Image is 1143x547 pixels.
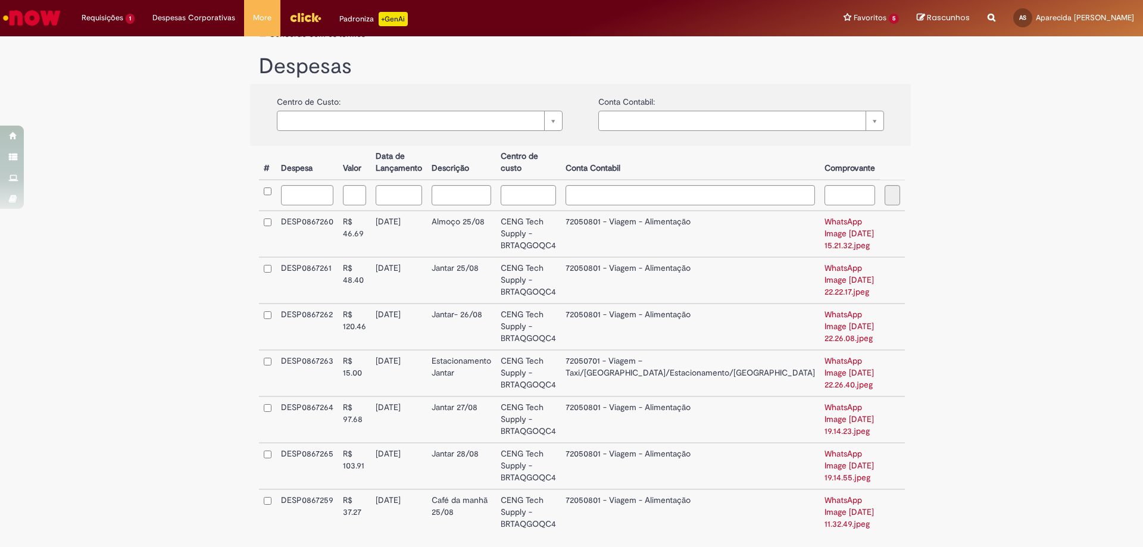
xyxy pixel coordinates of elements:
[825,402,874,436] a: WhatsApp Image [DATE] 19.14.23.jpeg
[825,448,874,483] a: WhatsApp Image [DATE] 19.14.55.jpeg
[338,304,371,350] td: R$ 120.46
[1019,14,1026,21] span: AS
[427,350,496,396] td: Estacionamento Jantar
[371,489,427,535] td: [DATE]
[561,443,820,489] td: 72050801 - Viagem - Alimentação
[371,350,427,396] td: [DATE]
[496,304,561,350] td: CENG Tech Supply - BRTAQGOQC4
[371,211,427,257] td: [DATE]
[338,350,371,396] td: R$ 15.00
[561,257,820,304] td: 72050801 - Viagem - Alimentação
[496,443,561,489] td: CENG Tech Supply - BRTAQGOQC4
[253,12,271,24] span: More
[82,12,123,24] span: Requisições
[427,304,496,350] td: Jantar- 26/08
[276,350,338,396] td: DESP0867263
[276,304,338,350] td: DESP0867262
[825,355,874,390] a: WhatsApp Image [DATE] 22.26.40.jpeg
[825,495,874,529] a: WhatsApp Image [DATE] 11.32.49.jpeg
[820,211,880,257] td: WhatsApp Image [DATE] 15.21.32.jpeg
[561,489,820,535] td: 72050801 - Viagem - Alimentação
[854,12,886,24] span: Favoritos
[496,257,561,304] td: CENG Tech Supply - BRTAQGOQC4
[338,396,371,443] td: R$ 97.68
[427,396,496,443] td: Jantar 27/08
[427,443,496,489] td: Jantar 28/08
[427,257,496,304] td: Jantar 25/08
[427,211,496,257] td: Almoço 25/08
[152,12,235,24] span: Despesas Corporativas
[371,257,427,304] td: [DATE]
[371,146,427,180] th: Data de Lançamento
[927,12,970,23] span: Rascunhos
[338,489,371,535] td: R$ 37.27
[339,12,408,26] div: Padroniza
[276,489,338,535] td: DESP0867259
[276,396,338,443] td: DESP0867264
[1,6,63,30] img: ServiceNow
[820,443,880,489] td: WhatsApp Image [DATE] 19.14.55.jpeg
[917,12,970,24] a: Rascunhos
[561,350,820,396] td: 72050701 - Viagem – Taxi/[GEOGRAPHIC_DATA]/Estacionamento/[GEOGRAPHIC_DATA]
[820,350,880,396] td: WhatsApp Image [DATE] 22.26.40.jpeg
[496,350,561,396] td: CENG Tech Supply - BRTAQGOQC4
[825,309,874,343] a: WhatsApp Image [DATE] 22.26.08.jpeg
[126,14,135,24] span: 1
[276,211,338,257] td: DESP0867260
[496,211,561,257] td: CENG Tech Supply - BRTAQGOQC4
[561,304,820,350] td: 72050801 - Viagem - Alimentação
[338,257,371,304] td: R$ 48.40
[561,396,820,443] td: 72050801 - Viagem - Alimentação
[1036,12,1134,23] span: Aparecida [PERSON_NAME]
[598,111,884,131] a: Limpar campo {0}
[371,443,427,489] td: [DATE]
[825,216,874,251] a: WhatsApp Image [DATE] 15.21.32.jpeg
[338,146,371,180] th: Valor
[496,146,561,180] th: Centro de custo
[561,211,820,257] td: 72050801 - Viagem - Alimentação
[820,489,880,535] td: WhatsApp Image [DATE] 11.32.49.jpeg
[825,262,874,297] a: WhatsApp Image [DATE] 22.22.17.jpeg
[427,489,496,535] td: Café da manhã 25/08
[371,304,427,350] td: [DATE]
[820,396,880,443] td: WhatsApp Image [DATE] 19.14.23.jpeg
[379,12,408,26] p: +GenAi
[277,90,341,108] label: Centro de Custo:
[338,443,371,489] td: R$ 103.91
[338,211,371,257] td: R$ 46.69
[289,8,321,26] img: click_logo_yellow_360x200.png
[276,146,338,180] th: Despesa
[427,146,496,180] th: Descrição
[371,396,427,443] td: [DATE]
[496,489,561,535] td: CENG Tech Supply - BRTAQGOQC4
[889,14,899,24] span: 5
[561,146,820,180] th: Conta Contabil
[277,111,563,131] a: Limpar campo {0}
[496,396,561,443] td: CENG Tech Supply - BRTAQGOQC4
[276,443,338,489] td: DESP0867265
[598,90,655,108] label: Conta Contabil:
[259,146,276,180] th: #
[259,55,902,79] h1: Despesas
[820,146,880,180] th: Comprovante
[276,257,338,304] td: DESP0867261
[820,257,880,304] td: WhatsApp Image [DATE] 22.22.17.jpeg
[820,304,880,350] td: WhatsApp Image [DATE] 22.26.08.jpeg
